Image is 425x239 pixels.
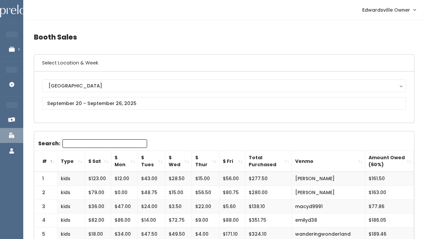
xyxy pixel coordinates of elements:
[192,172,219,185] td: $15.00
[85,172,111,185] td: $123.00
[57,151,85,172] th: Type: activate to sort column ascending
[85,185,111,199] td: $79.00
[42,79,406,92] button: [GEOGRAPHIC_DATA]
[219,213,245,227] td: $88.00
[192,151,219,172] th: $ Thur: activate to sort column ascending
[365,172,414,185] td: $161.50
[165,213,192,227] td: $72.75
[192,199,219,213] td: $22.00
[34,172,57,185] td: 1
[165,151,192,172] th: $ Wed: activate to sort column ascending
[57,185,85,199] td: kids
[137,213,165,227] td: $14.00
[137,151,165,172] th: $ Tues: activate to sort column ascending
[365,213,414,227] td: $186.05
[34,28,414,46] h4: Booth Sales
[192,185,219,199] td: $56.50
[137,185,165,199] td: $48.75
[245,151,292,172] th: Total Purchased: activate to sort column ascending
[34,185,57,199] td: 2
[192,213,219,227] td: $9.00
[165,199,192,213] td: $3.50
[362,6,410,14] span: Edwardsville Owner
[245,172,292,185] td: $277.50
[365,151,414,172] th: Amount Owed (60%): activate to sort column ascending
[38,139,147,148] label: Search:
[365,185,414,199] td: $163.00
[62,139,147,148] input: Search:
[34,213,57,227] td: 4
[34,199,57,213] td: 3
[48,82,400,89] div: [GEOGRAPHIC_DATA]
[292,213,365,227] td: emilyd38
[292,185,365,199] td: [PERSON_NAME]
[365,199,414,213] td: $77.86
[57,172,85,185] td: kids
[165,185,192,199] td: $15.00
[165,172,192,185] td: $28.50
[42,97,406,110] input: September 20 - September 26, 2025
[85,213,111,227] td: $82.00
[111,213,138,227] td: $86.00
[245,199,292,213] td: $138.10
[292,172,365,185] td: [PERSON_NAME]
[292,151,365,172] th: Venmo: activate to sort column ascending
[219,199,245,213] td: $5.60
[219,185,245,199] td: $80.75
[111,199,138,213] td: $47.00
[137,199,165,213] td: $24.00
[219,151,245,172] th: $ Fri: activate to sort column ascending
[111,172,138,185] td: $12.00
[245,185,292,199] td: $280.00
[245,213,292,227] td: $351.75
[85,151,111,172] th: $ Sat: activate to sort column ascending
[219,172,245,185] td: $56.00
[34,55,414,71] h6: Select Location & Week
[85,199,111,213] td: $36.00
[356,3,422,17] a: Edwardsville Owner
[57,213,85,227] td: kids
[111,151,138,172] th: $ Mon: activate to sort column ascending
[292,199,365,213] td: macyd9991
[34,151,57,172] th: #: activate to sort column descending
[57,199,85,213] td: kids
[137,172,165,185] td: $43.00
[111,185,138,199] td: $0.00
